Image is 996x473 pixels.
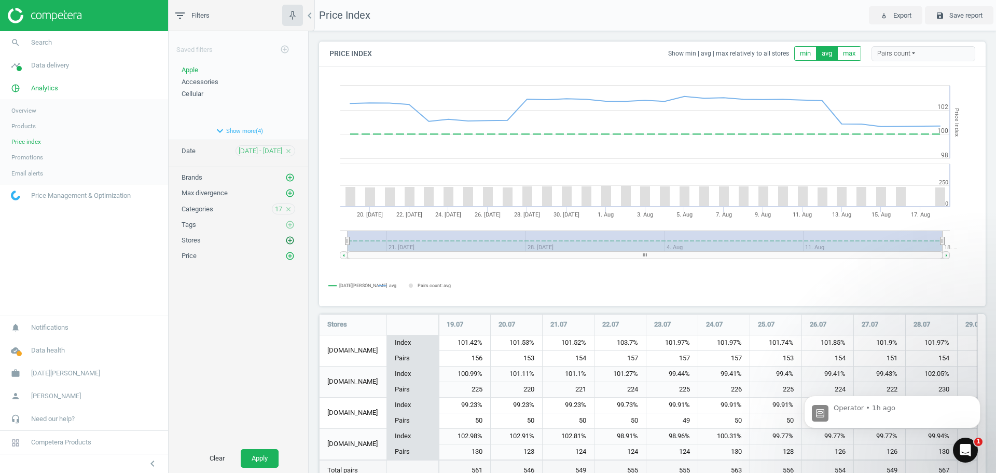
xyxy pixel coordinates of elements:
[491,444,542,460] div: 123
[8,205,199,238] div: Operator says…
[285,188,295,198] button: add_circle_outline
[320,335,386,366] div: [DOMAIN_NAME]
[17,121,162,172] div: You’ll get replies here and in your email: ✉️
[491,382,542,397] div: 220
[319,42,382,66] h4: Price Index
[475,211,501,218] tspan: 26. [DATE]
[646,444,698,460] div: 124
[285,220,295,230] button: add_circle_outline
[320,398,386,428] div: [DOMAIN_NAME]
[854,351,905,366] div: 151
[802,351,853,366] div: 154
[396,211,422,218] tspan: 22. [DATE]
[793,211,812,218] tspan: 11. Aug
[594,398,646,413] div: 99.73%
[6,409,25,429] i: headset_mic
[11,169,43,178] span: Email alerts
[285,251,295,261] button: add_circle_outline
[602,320,619,329] span: 22.07
[8,205,170,237] div: In the meantime, these articles might help:
[869,6,922,25] button: play_for_work Export
[320,367,386,397] div: [DOMAIN_NAME]
[953,107,960,136] tspan: Price Index
[387,382,438,397] div: Pairs
[750,398,801,413] div: 99.91%
[182,236,201,244] span: Stores
[31,369,100,378] span: [DATE][PERSON_NAME]
[810,320,826,329] span: 26.07
[965,320,982,329] span: 29.07
[554,211,579,218] tspan: 30. [DATE]
[9,318,199,336] textarea: Message…
[945,200,948,207] text: 0
[8,238,199,371] div: Operator says…
[6,386,25,406] i: person
[32,266,199,294] div: FAQ
[178,336,195,353] button: Send a message…
[140,457,165,470] button: chevron_left
[387,350,438,366] div: Pairs
[439,335,490,351] div: 101.42%
[418,283,451,288] tspan: Pairs count: avg
[31,414,75,424] span: Need our help?
[11,153,43,161] span: Promotions
[169,31,308,60] div: Saved filters
[646,351,698,366] div: 157
[832,211,851,218] tspan: 13. Aug
[906,444,957,460] div: 130
[491,413,542,428] div: 50
[11,106,36,115] span: Overview
[646,429,698,444] div: 98.96%
[387,413,438,428] div: Pairs
[789,372,996,445] iframe: Intercom notifications message
[6,33,25,52] i: search
[491,335,542,351] div: 101.53%
[11,191,20,200] img: wGWNvw8QSZomAAAAABJRU5ErkJggg==
[491,367,542,382] div: 101.11%
[594,444,646,460] div: 124
[214,125,226,137] i: expand_more
[16,340,24,348] button: Emoji picker
[31,323,68,332] span: Notifications
[387,444,438,460] div: Pairs
[33,340,41,348] button: Gif picker
[939,179,948,186] text: 250
[43,303,147,322] strong: FAQ for Competitive Data Dashboard
[906,351,957,366] div: 154
[816,46,838,61] button: avg
[285,147,292,155] i: close
[802,444,853,460] div: 126
[49,340,58,348] button: Upload attachment
[594,413,646,428] div: 50
[31,84,58,93] span: Analytics
[893,11,911,20] span: Export
[837,46,861,61] button: max
[594,382,646,397] div: 224
[872,211,891,218] tspan: 15. Aug
[698,398,750,413] div: 99.91%
[31,346,65,355] span: Data health
[43,248,113,256] strong: Alerts Guidebook
[880,11,888,20] i: play_for_work
[31,61,69,70] span: Data delivery
[698,413,750,428] div: 50
[499,320,515,329] span: 20.07
[550,320,567,329] span: 21.07
[182,66,198,74] span: Apple
[174,9,186,22] i: filter_list
[646,382,698,397] div: 225
[241,449,279,468] button: Apply
[439,398,490,413] div: 99.23%
[285,173,295,182] i: add_circle_outline
[594,367,646,382] div: 101.27%
[750,382,801,397] div: 225
[387,398,438,413] div: Index
[303,9,316,22] i: chevron_left
[543,413,594,428] div: 50
[750,444,801,460] div: 128
[387,429,438,444] div: Index
[543,335,594,351] div: 101.52%
[31,438,91,447] span: Competera Products
[6,363,25,383] i: work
